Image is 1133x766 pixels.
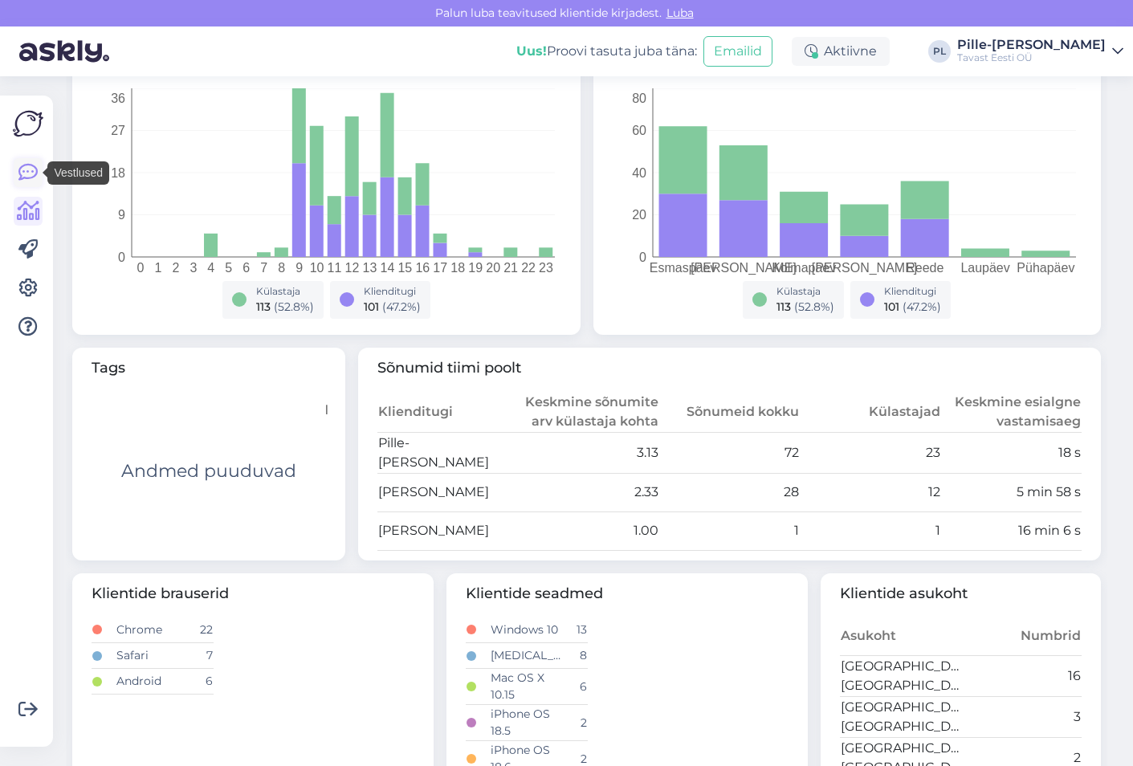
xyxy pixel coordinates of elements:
span: Tags [92,357,326,379]
th: Keskmine sõnumite arv külastaja kohta [519,392,659,433]
tspan: 15 [397,261,412,275]
td: Pille-[PERSON_NAME] [377,432,518,473]
th: Sõnumeid kokku [659,392,800,433]
div: Vestlused [47,161,109,185]
td: 12 [800,473,940,511]
tspan: [PERSON_NAME] [811,261,917,275]
tspan: 5 [225,261,232,275]
a: Pille-[PERSON_NAME]Tavast Eesti OÜ [957,39,1123,64]
tspan: 20 [486,261,500,275]
tspan: 60 [632,124,646,137]
td: 8 [564,643,588,669]
div: Külastaja [776,284,834,299]
tspan: 8 [278,261,285,275]
tspan: 18 [111,165,125,179]
tspan: 80 [632,91,646,104]
tspan: 3 [190,261,197,275]
td: 22 [190,617,214,643]
tspan: 22 [521,261,536,275]
tspan: 1 [154,261,161,275]
span: 113 [776,299,791,314]
span: ( 47.2 %) [903,299,941,314]
th: Klienditugi [377,392,518,433]
div: PL [928,40,951,63]
td: Android [116,669,189,695]
td: 1 [659,511,800,550]
tspan: 13 [363,261,377,275]
tspan: 20 [632,208,646,222]
span: 101 [364,299,379,314]
tspan: Laupäev [960,261,1009,275]
td: 5 min 58 s [941,473,1082,511]
td: 6 [190,669,214,695]
tspan: Esmaspäev [649,261,716,275]
span: Klientide brauserid [92,583,414,605]
div: Aktiivne [792,37,890,66]
tspan: 7 [260,261,267,275]
div: Proovi tasuta juba täna: [516,42,697,61]
tspan: 23 [539,261,553,275]
span: ( 47.2 %) [382,299,421,314]
td: Windows 10 [490,617,563,643]
tspan: 6 [242,261,250,275]
tspan: 21 [503,261,518,275]
tspan: 14 [380,261,394,275]
span: ( 52.8 %) [794,299,834,314]
span: Luba [662,6,699,20]
tspan: 16 [415,261,430,275]
th: Keskmine esialgne vastamisaeg [941,392,1082,433]
td: [PERSON_NAME] [377,473,518,511]
td: iPhone OS 18.5 [490,705,563,741]
span: ( 52.8 %) [274,299,314,314]
td: Mac OS X 10.15 [490,669,563,705]
tspan: [PERSON_NAME] [691,261,797,275]
td: [GEOGRAPHIC_DATA], [GEOGRAPHIC_DATA] [840,656,961,697]
tspan: Reede [906,261,943,275]
td: 1 [800,511,940,550]
td: Chrome [116,617,189,643]
td: 72 [659,432,800,473]
td: [MEDICAL_DATA] [490,643,563,669]
div: Andmed puuduvad [121,458,296,484]
span: Klientide asukoht [840,583,1082,605]
tspan: 4 [207,261,214,275]
tspan: 40 [632,165,646,179]
td: [PERSON_NAME] [377,511,518,550]
tspan: Kolmapäev [772,261,836,275]
td: 13 [564,617,588,643]
span: Klientide seadmed [466,583,789,605]
div: Pille-[PERSON_NAME] [957,39,1106,51]
tspan: 12 [345,261,360,275]
tspan: 0 [137,261,145,275]
td: 7 [190,643,214,669]
button: Emailid [703,36,772,67]
div: Tavast Eesti OÜ [957,51,1106,64]
tspan: 36 [111,91,125,104]
td: 3.13 [519,432,659,473]
th: Numbrid [267,392,326,430]
th: Numbrid [961,617,1082,656]
b: Uus! [516,43,547,59]
td: 3 [961,697,1082,738]
span: Sõnumid tiimi poolt [377,357,1082,379]
tspan: 18 [450,261,465,275]
td: 6 [564,669,588,705]
th: Asukoht [840,617,961,656]
td: 1.00 [519,511,659,550]
div: Klienditugi [364,284,421,299]
tspan: 9 [295,261,303,275]
span: 113 [256,299,271,314]
th: Külastajad [800,392,940,433]
td: 2.33 [519,473,659,511]
td: [GEOGRAPHIC_DATA], [GEOGRAPHIC_DATA] [840,697,961,738]
tspan: 27 [111,124,125,137]
tspan: 10 [310,261,324,275]
td: 16 min 6 s [941,511,1082,550]
div: Klienditugi [884,284,941,299]
td: 28 [659,473,800,511]
td: 16 [961,656,1082,697]
td: 18 s [941,432,1082,473]
img: Askly Logo [13,108,43,139]
td: 23 [800,432,940,473]
tspan: 0 [118,250,125,263]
